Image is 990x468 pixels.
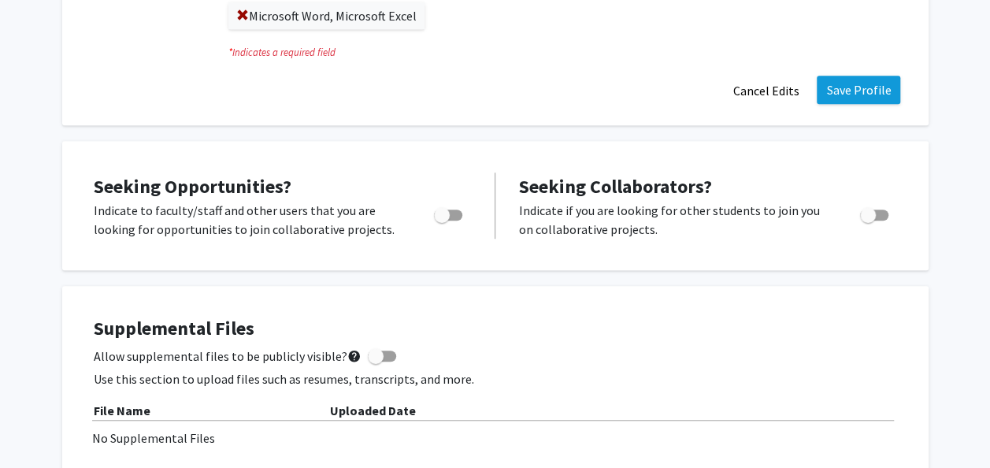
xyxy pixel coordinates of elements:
button: Save Profile [817,76,900,104]
b: Uploaded Date [330,403,416,418]
iframe: Chat [12,397,67,456]
p: Indicate to faculty/staff and other users that you are looking for opportunities to join collabor... [94,201,404,239]
div: Toggle [854,201,897,225]
button: Cancel Edits [722,76,809,106]
i: Indicates a required field [228,45,900,60]
b: File Name [94,403,150,418]
h4: Supplemental Files [94,318,897,340]
mat-icon: help [347,347,362,366]
p: Use this section to upload files such as resumes, transcripts, and more. [94,370,897,388]
div: No Supplemental Files [92,429,899,448]
label: Microsoft Word, Microsoft Excel [228,2,425,29]
p: Indicate if you are looking for other students to join you on collaborative projects. [519,201,830,239]
span: Allow supplemental files to be publicly visible? [94,347,362,366]
div: Toggle [428,201,471,225]
span: Seeking Opportunities? [94,174,291,199]
span: Seeking Collaborators? [519,174,712,199]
